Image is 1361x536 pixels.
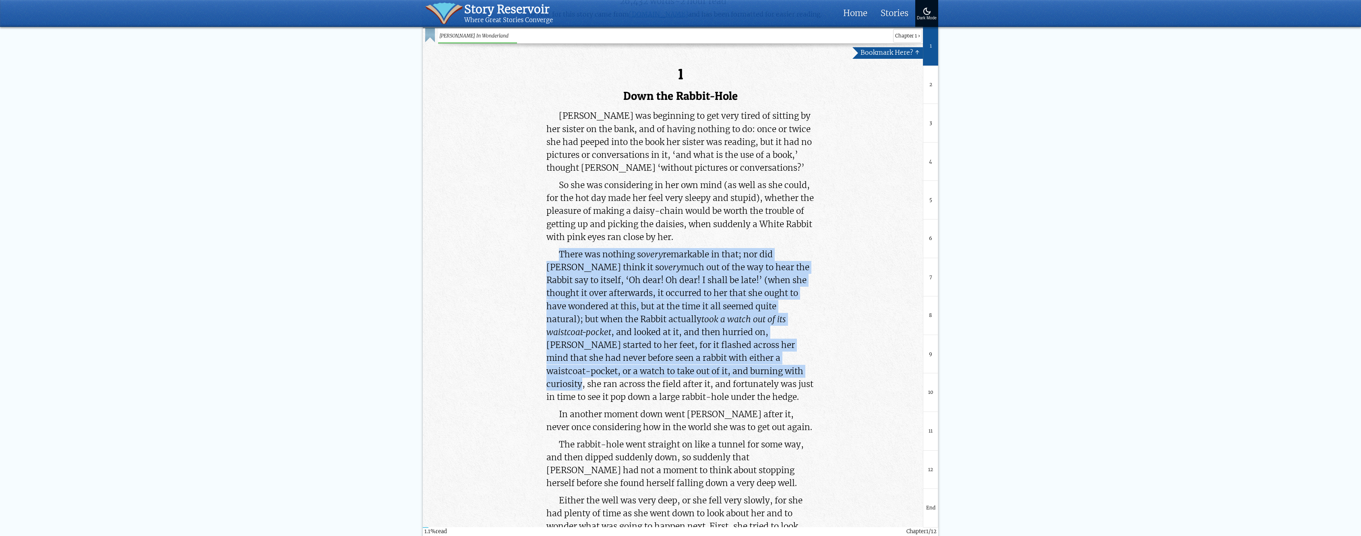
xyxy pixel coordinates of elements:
span: 3 [929,119,932,127]
p: So she was considering in her own mind (as well as she could, for the hot day made her feel very ... [546,179,815,244]
a: 6 [923,219,938,258]
a: 2 [923,66,938,104]
p: In another moment down went [PERSON_NAME] after it, never once considering how in the world she w... [546,408,815,434]
div: Dark Mode [917,16,937,21]
i: took a watch out of its waistcoat-pocket [546,314,786,337]
a: 3 [923,104,938,143]
a: Bookmark Here? ↑ [852,47,923,59]
i: very [664,262,681,273]
span: 9 [929,350,932,358]
div: read [424,528,447,536]
span: 4 [929,158,932,166]
span: 1 [926,528,929,535]
span: [PERSON_NAME] In Wonderland [439,32,890,40]
span: 10 [928,389,933,396]
span: 12 [928,466,933,474]
a: 11 [923,412,938,451]
p: There was nothing so remarkable in that; nor did [PERSON_NAME] think it so much out of the way to... [546,248,815,404]
a: 8 [923,296,938,335]
div: Chapter /12 [906,528,937,536]
span: 1.1% [424,528,436,535]
span: Chapter 1 › [893,29,922,43]
p: [PERSON_NAME] was beginning to get very tired of sitting by her sister on the bank, and of having... [546,110,815,174]
a: 4 [923,143,938,181]
span: 7 [929,273,932,281]
span: 5 [929,196,932,204]
span: 8 [929,312,932,319]
i: very [646,249,663,260]
span: 1 [930,42,932,50]
a: 9 [923,335,938,374]
h2: 1 [438,66,923,83]
img: icon of book with waver spilling out. [425,2,463,24]
a: 5 [923,181,938,219]
p: The rabbit-hole went straight on like a tunnel for some way, and then dipped suddenly down, so su... [546,438,815,490]
a: 7 [923,258,938,297]
span: 2 [929,81,932,89]
span: 11 [929,427,933,435]
a: 10 [923,373,938,412]
span: 6 [929,235,932,242]
h3: Down the Rabbit-Hole [438,89,923,103]
a: 1 [923,27,938,66]
img: Turn On Dark Mode [922,6,932,16]
div: Where Great Stories Converge [464,17,553,24]
div: Story Reservoir [464,2,553,17]
a: End [923,489,938,528]
span: Bookmark Here? ↑ [860,48,920,57]
a: 12 [923,451,938,489]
